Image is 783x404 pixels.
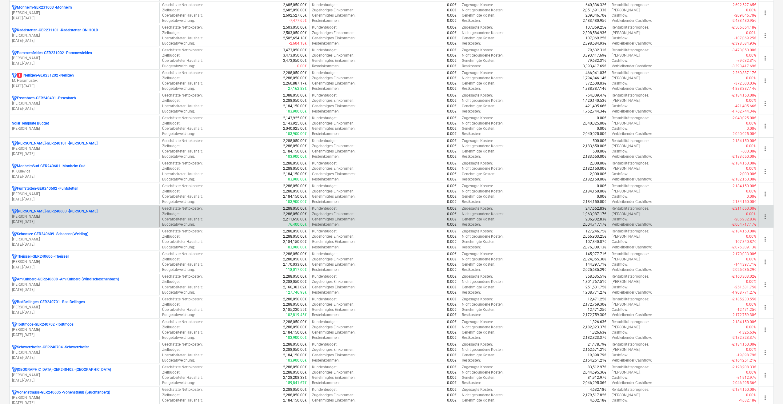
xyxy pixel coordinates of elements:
p: 2,483,480.95€ [583,18,606,23]
div: Für das Projekt sind mehrere Währungen aktiviert [12,96,17,101]
p: Solar Template Budget [12,121,49,126]
p: Geschätzte Nettokosten : [162,70,203,76]
div: Für das Projekt sind mehrere Währungen aktiviert [12,28,17,33]
span: more_vert [761,145,769,152]
p: [GEOGRAPHIC_DATA]-GER240402 - [GEOGRAPHIC_DATA] [17,367,111,372]
div: Für das Projekt sind mehrere Währungen aktiviert [12,5,17,10]
p: 0.00% [746,98,756,103]
p: Nicht gebundene Kosten : [462,30,504,36]
p: Budgetabweichung : [162,86,195,91]
p: Rentabilitätsprognose : [612,116,649,121]
p: 0.00€ [447,30,457,36]
p: [PERSON_NAME] [12,33,157,38]
p: Budgetabweichung : [162,18,195,23]
span: more_vert [761,9,769,17]
p: [PERSON_NAME] [12,373,157,378]
p: 2,184,150.00€ [283,104,307,109]
p: [DATE] - [DATE] [12,355,157,360]
p: Restkosten : [462,18,481,23]
div: 1Nelligen-GER231202 -NelligenM. Haramustek[DATE]-[DATE] [12,73,157,89]
p: 2,288,050.00€ [283,70,307,76]
p: Cashflow : [612,13,628,18]
p: 2,143,925.00€ [283,121,307,126]
p: 79,632.31€ [588,58,606,63]
p: -3,473,050.00€ [732,48,756,53]
p: Zugehöriges Einkommen : [312,8,354,13]
p: Schwartzhofen-GER240704 - Schwartzhofen [17,345,90,350]
p: Überarbeiteter Haushalt : [162,104,203,109]
p: Genehmigtes Einkommen : [312,126,356,131]
div: Für das Projekt sind mehrere Währungen aktiviert [12,141,17,146]
p: [PERSON_NAME] [12,10,157,16]
div: Todtmoos-GER240702 -Todtmoos[PERSON_NAME][DATE]-[DATE] [12,322,157,338]
p: Essenbach-GER240401 - Essenbach [17,96,76,101]
div: Essenbach-GER240401 -Essenbach[PERSON_NAME][DATE]-[DATE] [12,96,157,111]
div: Für das Projekt sind mehrere Währungen aktiviert [12,277,17,282]
p: 0.00% [746,30,756,36]
div: Radelstetten-GER231101 -Radelstetten ON HOLD[PERSON_NAME][DATE]-[DATE] [12,28,157,43]
p: [PERSON_NAME] [12,126,157,131]
span: more_vert [761,190,769,198]
p: Theisseil-GER240606 - Theisseil [17,254,69,259]
p: 0.00% [746,8,756,13]
p: Zielbudget : [162,30,181,36]
p: 2,040,025.00€ [583,131,606,137]
div: Für das Projekt sind mehrere Währungen aktiviert [12,345,17,350]
p: 0.00€ [747,126,756,131]
p: -2,398,584.93€ [732,41,756,46]
p: Zielbudget : [162,98,181,103]
p: Zugesagte Kosten : [462,70,493,76]
p: 0.00€ [447,41,457,46]
p: Verbleibender Cashflow : [612,18,652,23]
p: Verbleibender Cashflow : [612,131,652,137]
p: 1,762,744.34€ [583,109,606,114]
div: MonheimSud-GER240601 -Monheim SudK. Gulevica[DATE]-[DATE] [12,164,157,179]
p: Budgetabweichung : [162,131,195,137]
p: 0.00€ [447,98,457,103]
div: AmKuhberg-GER240608 -Am Kuhberg (Windischeschenbach)[PERSON_NAME][DATE]-[DATE] [12,277,157,292]
p: Nicht gebundene Kosten : [462,98,504,103]
p: 3,473,050.00€ [283,48,307,53]
p: 0.00€ [597,116,606,121]
p: 1,794,846.14€ [583,76,606,81]
p: Überarbeiteter Haushalt : [162,81,203,86]
div: Pommersfelden-GER231002 -Pommersfelden[PERSON_NAME][DATE]-[DATE] [12,50,157,66]
p: -2,184,150.00€ [732,93,756,98]
p: [PERSON_NAME] : [612,121,641,126]
p: [DATE] - [DATE] [12,242,157,247]
p: 640,836.32€ [585,2,606,8]
p: 0.00€ [447,126,457,131]
span: more_vert [761,122,769,130]
p: -2,483,480.95€ [732,18,756,23]
p: [PERSON_NAME]-GER240603 - [PERSON_NAME] [17,209,98,214]
p: Zugehöriges Einkommen : [312,98,354,103]
p: Cashflow : [612,58,628,63]
p: Restkosten : [462,86,481,91]
p: 0.00€ [447,70,457,76]
p: Zugehöriges Einkommen : [312,53,354,58]
p: [DATE] - [DATE] [12,61,157,66]
p: Zugehöriges Einkommen : [312,76,354,81]
div: BadBellingen-GER240701 -Bad Bellingen[PERSON_NAME][DATE]-[DATE] [12,299,157,315]
span: more_vert [761,168,769,175]
p: Resteinkommen : [312,41,340,46]
p: Schonsee-GER240609 - Schonsee(Weiding) [17,232,88,237]
p: Restkosten : [462,131,481,137]
p: Todtmoos-GER240702 - Todtmoos [17,322,74,327]
span: more_vert [761,32,769,39]
p: 2,260,887.17€ [283,81,307,86]
p: 1,888,387.14€ [583,86,606,91]
p: Zugehöriges Einkommen : [312,30,354,36]
p: Geschätzte Nettokosten : [162,93,203,98]
p: -2,040,025.00€ [732,116,756,121]
p: Kundenbudget : [312,116,338,121]
p: [DATE] - [DATE] [12,106,157,111]
p: 0.00% [746,76,756,81]
p: 3,473,050.00€ [283,53,307,58]
p: Genehmigtes Einkommen : [312,13,356,18]
p: 2,388,050.00€ [283,93,307,98]
p: Zugesagte Kosten : [462,93,493,98]
p: Resteinkommen : [312,86,340,91]
p: Resteinkommen : [312,64,340,69]
p: [DATE] - [DATE] [12,378,157,383]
